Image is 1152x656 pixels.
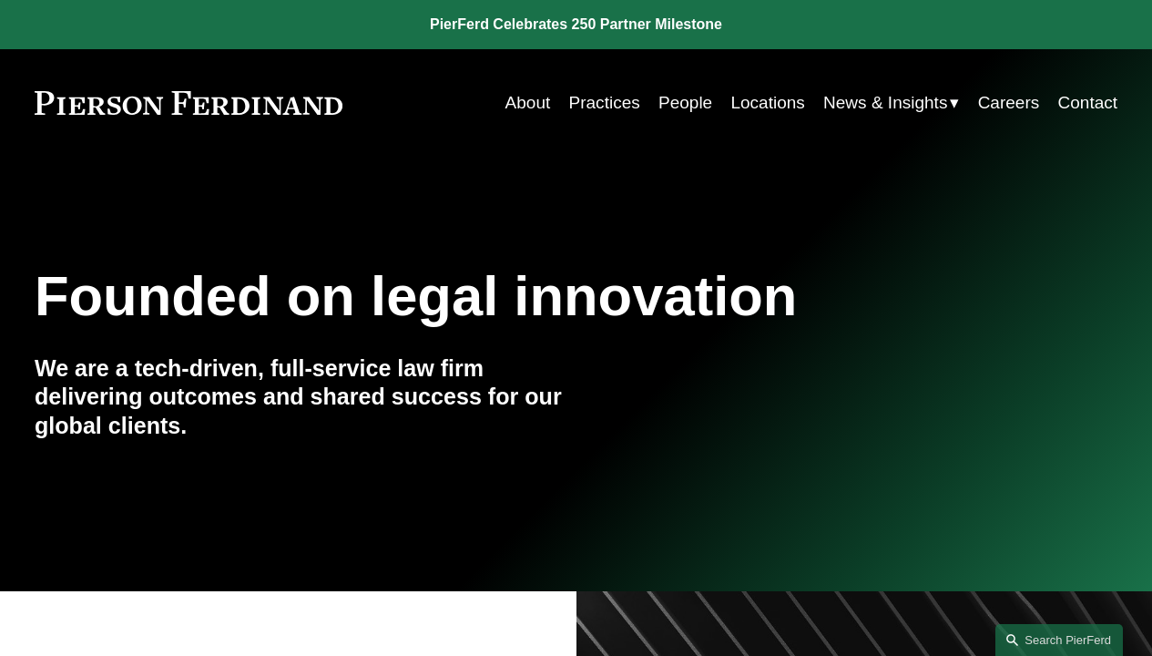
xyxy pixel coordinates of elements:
[35,354,576,442] h4: We are a tech-driven, full-service law firm delivering outcomes and shared success for our global...
[505,86,551,120] a: About
[658,86,712,120] a: People
[569,86,640,120] a: Practices
[823,87,947,118] span: News & Insights
[35,264,937,328] h1: Founded on legal innovation
[823,86,959,120] a: folder dropdown
[730,86,804,120] a: Locations
[995,624,1123,656] a: Search this site
[978,86,1040,120] a: Careers
[1058,86,1118,120] a: Contact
